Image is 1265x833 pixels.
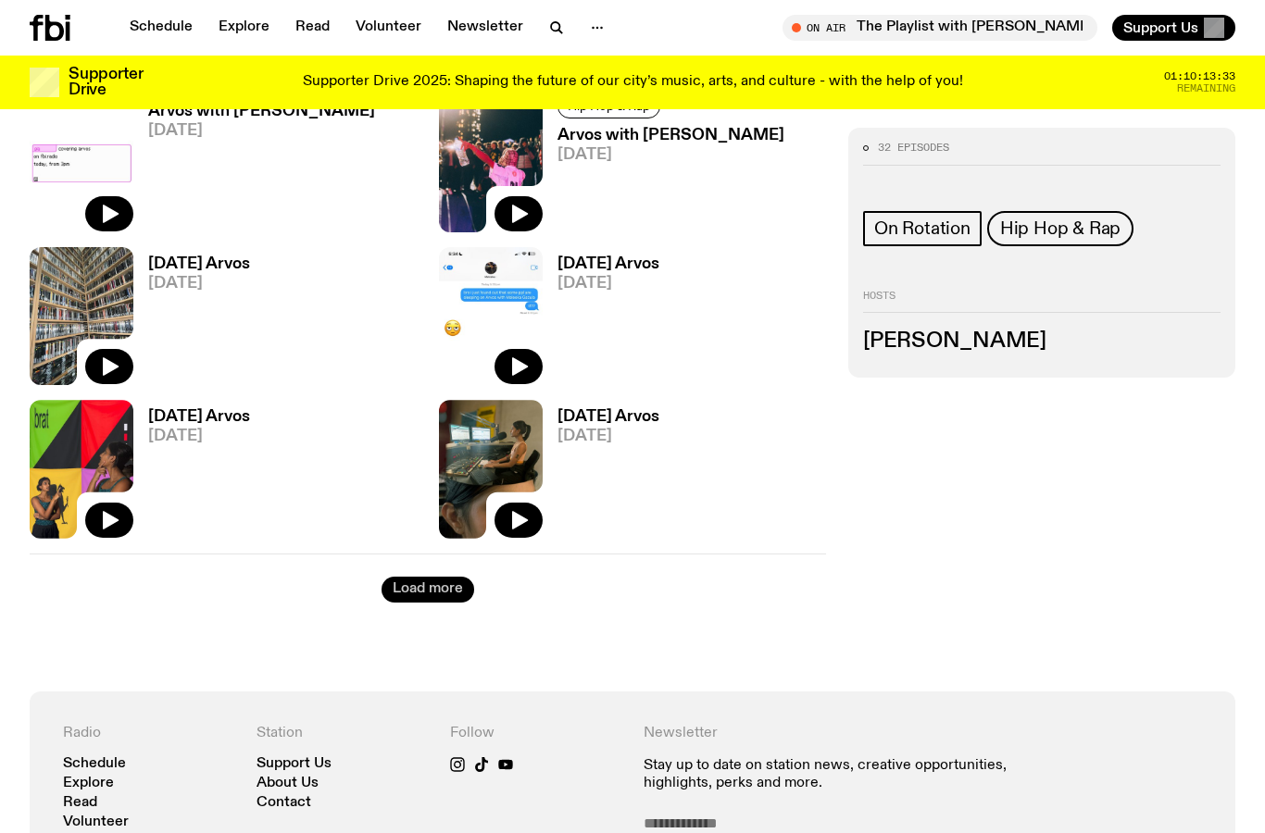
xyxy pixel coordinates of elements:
[63,725,234,742] h4: Radio
[557,276,659,292] span: [DATE]
[863,290,1221,312] h2: Hosts
[439,247,543,385] img: A screenshot of a text message chat. A person is texting Maleeka saying "bro I just found out tha...
[436,15,534,41] a: Newsletter
[207,15,281,41] a: Explore
[1112,15,1235,41] button: Support Us
[557,256,659,272] h3: [DATE] Arvos
[1000,218,1121,238] span: Hip Hop & Rap
[257,725,428,742] h4: Station
[63,757,126,771] a: Schedule
[543,256,659,385] a: [DATE] Arvos[DATE]
[148,104,375,119] h3: Arvos with [PERSON_NAME]
[1177,83,1235,93] span: Remaining
[148,276,250,292] span: [DATE]
[543,128,784,232] a: Arvos with [PERSON_NAME][DATE]
[382,577,474,603] button: Load more
[644,757,1008,792] p: Stay up to date on station news, creative opportunities, highlights, perks and more.
[783,15,1097,41] button: On AirThe Playlist with [PERSON_NAME] and [PERSON_NAME]
[284,15,341,41] a: Read
[148,256,250,272] h3: [DATE] Arvos
[439,94,543,232] img: Good times
[557,429,659,444] span: [DATE]
[30,247,133,385] img: A corner shot of the fbi music library
[133,409,250,538] a: [DATE] Arvos[DATE]
[987,210,1133,245] a: Hip Hop & Rap
[148,429,250,444] span: [DATE]
[119,15,204,41] a: Schedule
[63,777,114,790] a: Explore
[30,94,133,232] img: A pink textbox on a white background showing a message from gia that says "covering arvos on fbi ...
[69,67,143,98] h3: Supporter Drive
[557,409,659,425] h3: [DATE] Arvos
[148,123,375,139] span: [DATE]
[63,815,129,829] a: Volunteer
[874,218,971,238] span: On Rotation
[1123,19,1198,36] span: Support Us
[257,777,319,790] a: About Us
[344,15,432,41] a: Volunteer
[863,331,1221,352] h3: [PERSON_NAME]
[557,147,784,163] span: [DATE]
[257,796,311,810] a: Contact
[257,757,332,771] a: Support Us
[1164,71,1235,81] span: 01:10:13:33
[878,143,949,153] span: 32 episodes
[133,104,375,232] a: Arvos with [PERSON_NAME][DATE]
[63,796,97,810] a: Read
[543,409,659,538] a: [DATE] Arvos[DATE]
[439,400,543,538] img: A close up of Maleeka's head, with a photoshopped cut out of a smaller version of her sitting at ...
[148,409,250,425] h3: [DATE] Arvos
[303,74,963,91] p: Supporter Drive 2025: Shaping the future of our city’s music, arts, and culture - with the help o...
[133,256,250,385] a: [DATE] Arvos[DATE]
[557,128,784,143] h3: Arvos with [PERSON_NAME]
[863,210,982,245] a: On Rotation
[644,725,1008,742] h4: Newsletter
[450,725,621,742] h4: Follow
[30,400,133,538] img: An edited picture of Maleeka looking up at a background of four flags, standing next to another p...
